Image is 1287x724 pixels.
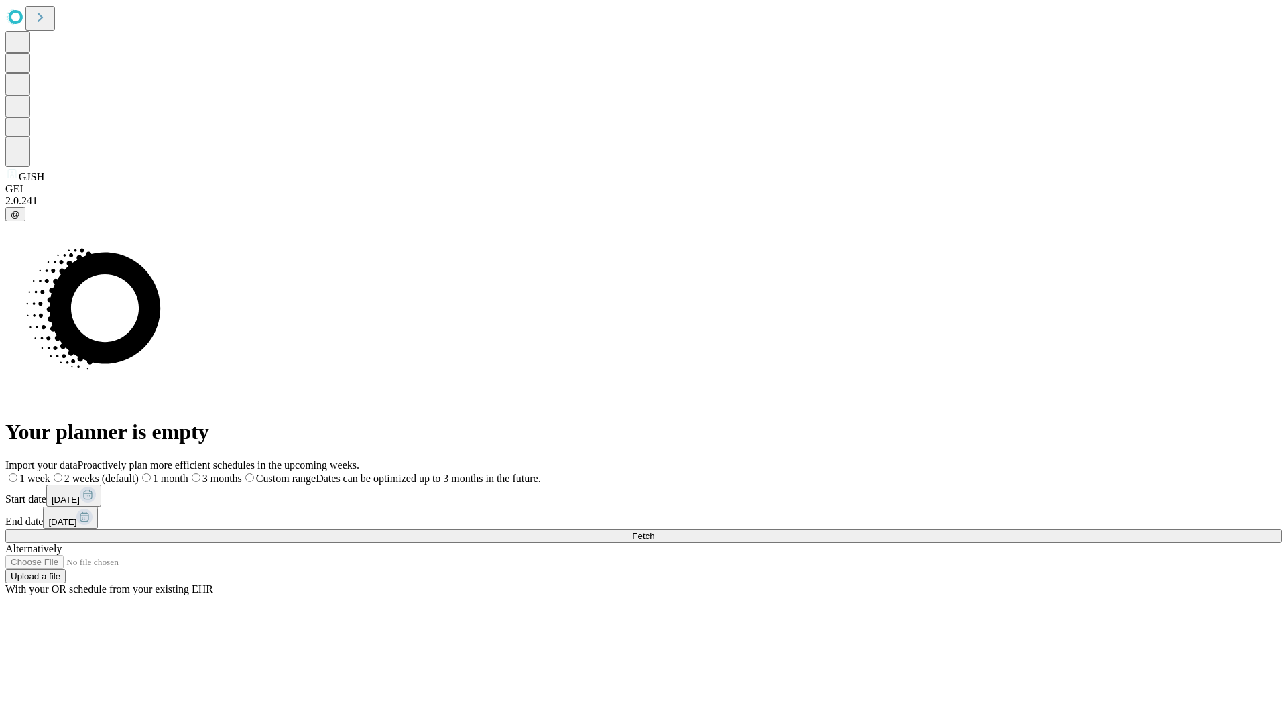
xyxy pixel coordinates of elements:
span: Custom range [256,473,316,484]
div: End date [5,507,1282,529]
span: 1 week [19,473,50,484]
input: 3 months [192,473,200,482]
span: 3 months [202,473,242,484]
span: Fetch [632,531,654,541]
div: 2.0.241 [5,195,1282,207]
span: GJSH [19,171,44,182]
button: Fetch [5,529,1282,543]
span: 1 month [153,473,188,484]
input: 1 month [142,473,151,482]
span: [DATE] [48,517,76,527]
h1: Your planner is empty [5,420,1282,444]
button: Upload a file [5,569,66,583]
span: [DATE] [52,495,80,505]
span: Import your data [5,459,78,471]
input: 2 weeks (default) [54,473,62,482]
span: Dates can be optimized up to 3 months in the future. [316,473,540,484]
div: Start date [5,485,1282,507]
button: [DATE] [43,507,98,529]
div: GEI [5,183,1282,195]
span: Alternatively [5,543,62,554]
button: @ [5,207,25,221]
button: [DATE] [46,485,101,507]
span: With your OR schedule from your existing EHR [5,583,213,595]
span: @ [11,209,20,219]
input: 1 week [9,473,17,482]
input: Custom rangeDates can be optimized up to 3 months in the future. [245,473,254,482]
span: 2 weeks (default) [64,473,139,484]
span: Proactively plan more efficient schedules in the upcoming weeks. [78,459,359,471]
